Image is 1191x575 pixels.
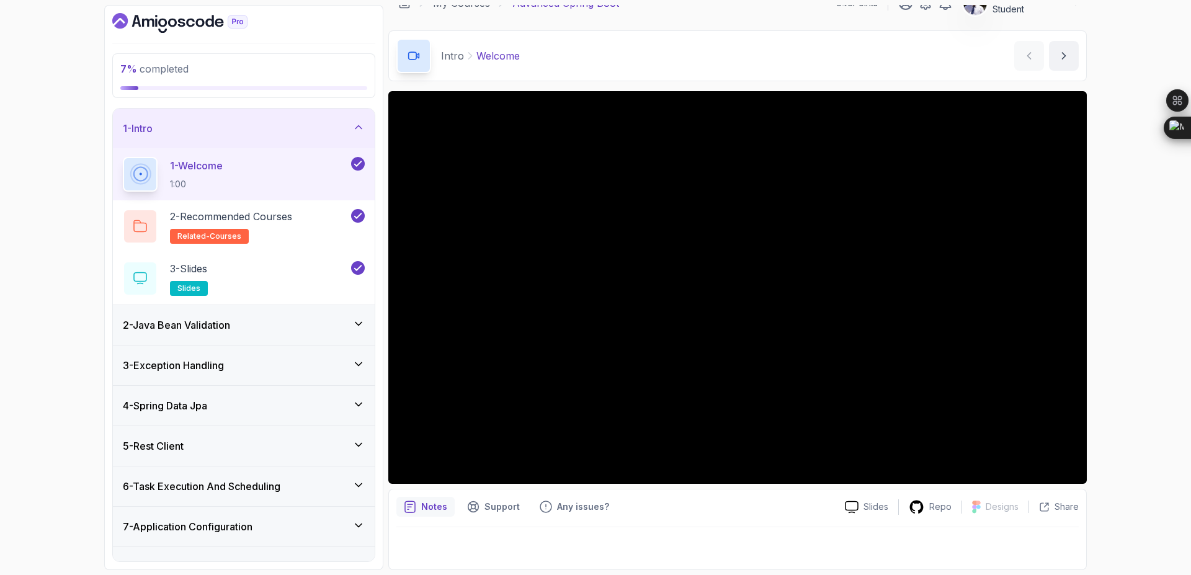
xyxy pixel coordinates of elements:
[1028,501,1079,513] button: Share
[123,157,365,192] button: 1-Welcome1:00
[170,178,223,190] p: 1:00
[113,426,375,466] button: 5-Rest Client
[899,499,961,515] a: Repo
[170,209,292,224] p: 2 - Recommended Courses
[123,318,230,332] h3: 2 - Java Bean Validation
[113,507,375,546] button: 7-Application Configuration
[123,479,280,494] h3: 6 - Task Execution And Scheduling
[113,466,375,506] button: 6-Task Execution And Scheduling
[421,501,447,513] p: Notes
[1055,501,1079,513] p: Share
[929,501,952,513] p: Repo
[123,398,207,413] h3: 4 - Spring Data Jpa
[120,63,137,75] span: 7 %
[123,261,365,296] button: 3-Slidesslides
[170,261,207,276] p: 3 - Slides
[835,501,898,514] a: Slides
[112,13,276,33] a: Dashboard
[460,497,527,517] button: Support button
[170,158,223,173] p: 1 - Welcome
[177,283,200,293] span: slides
[476,48,520,63] p: Welcome
[441,48,464,63] p: Intro
[1049,41,1079,71] button: next content
[484,501,520,513] p: Support
[557,501,609,513] p: Any issues?
[177,231,241,241] span: related-courses
[113,305,375,345] button: 2-Java Bean Validation
[123,121,153,136] h3: 1 - Intro
[113,345,375,385] button: 3-Exception Handling
[993,3,1064,16] p: Student
[123,358,224,373] h3: 3 - Exception Handling
[120,63,189,75] span: completed
[986,501,1019,513] p: Designs
[1014,41,1044,71] button: previous content
[532,497,617,517] button: Feedback button
[123,439,184,453] h3: 5 - Rest Client
[123,209,365,244] button: 2-Recommended Coursesrelated-courses
[123,519,252,534] h3: 7 - Application Configuration
[396,497,455,517] button: notes button
[113,386,375,426] button: 4-Spring Data Jpa
[388,91,1087,484] iframe: 1 - Hi
[113,109,375,148] button: 1-Intro
[863,501,888,513] p: Slides
[123,559,172,574] h3: 8 - Logging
